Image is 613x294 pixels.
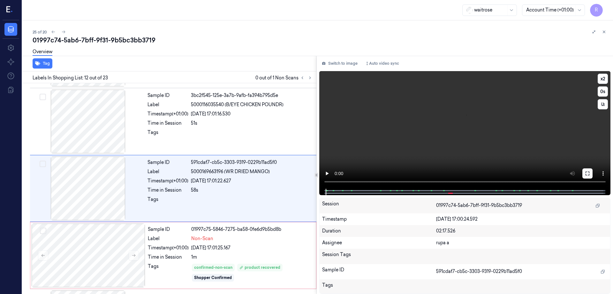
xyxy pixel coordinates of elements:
span: Non-Scan [191,235,213,242]
div: Time in Session [148,254,189,261]
div: 51s [191,120,313,127]
div: Tags [148,196,188,206]
div: 02:17.526 [436,228,608,234]
div: [DATE] 17:01:25.167 [191,245,312,251]
div: Assignee [322,239,436,246]
button: Select row [40,94,46,100]
span: 0 out of 1 Non Scans [255,74,314,82]
a: Overview [33,48,52,56]
div: [DATE] 17:00:24.592 [436,216,608,223]
div: Tags [322,282,436,292]
span: 5000169663196 (WR DRIED MANGO) [191,168,270,175]
div: Session Tags [322,251,436,261]
button: x2 [598,74,608,84]
div: [DATE] 17:01:22.627 [191,178,313,184]
button: R [590,4,603,17]
div: Time in Session [148,120,188,127]
div: Duration [322,228,436,234]
div: 01997c74-5ab6-7bff-9f31-9b5bc3bb3719 [33,36,608,45]
div: Timestamp (+01:00) [148,178,188,184]
div: Session [322,201,436,211]
button: Select row [40,161,46,167]
div: Sample ID [148,92,188,99]
div: rupa a [436,239,608,246]
div: 01997c75-5846-7275-ba58-0fe6d9b5bd8b [191,226,312,233]
div: confirmed-non-scan [194,265,232,270]
div: Label [148,235,189,242]
div: Sample ID [148,159,188,166]
div: Label [148,168,188,175]
span: 01997c74-5ab6-7bff-9f31-9b5bc3bb3719 [436,202,522,209]
button: Auto video sync [363,58,402,69]
button: Switch to image [319,58,360,69]
div: Sample ID [148,226,189,233]
div: 591cdaf7-cb5c-3303-9319-0229b11ad5f0 [191,159,313,166]
span: 25 of 20 [33,29,47,35]
button: Select row [40,228,46,234]
div: product recovered [239,265,280,270]
div: Time in Session [148,187,188,194]
div: [DATE] 17:01:16.530 [191,111,313,117]
div: Shopper Confirmed [194,275,232,281]
span: Labels In Shopping List: 12 out of 23 [33,75,108,81]
div: Timestamp [322,216,436,223]
div: Sample ID [322,267,436,277]
button: 0s [598,86,608,97]
div: Timestamp (+01:00) [148,111,188,117]
div: Tags [148,129,188,139]
span: 5000116035540 (B/EYE CHICKEN POUNDR) [191,101,284,108]
div: Tags [148,263,189,282]
div: Timestamp (+01:00) [148,245,189,251]
button: Tag [33,58,52,69]
span: 591cdaf7-cb5c-3303-9319-0229b11ad5f0 [436,268,522,275]
div: 58s [191,187,313,194]
div: 3bc2f545-125e-3a7b-9afb-fa394b795d5e [191,92,313,99]
div: 1m [191,254,312,261]
div: Label [148,101,188,108]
